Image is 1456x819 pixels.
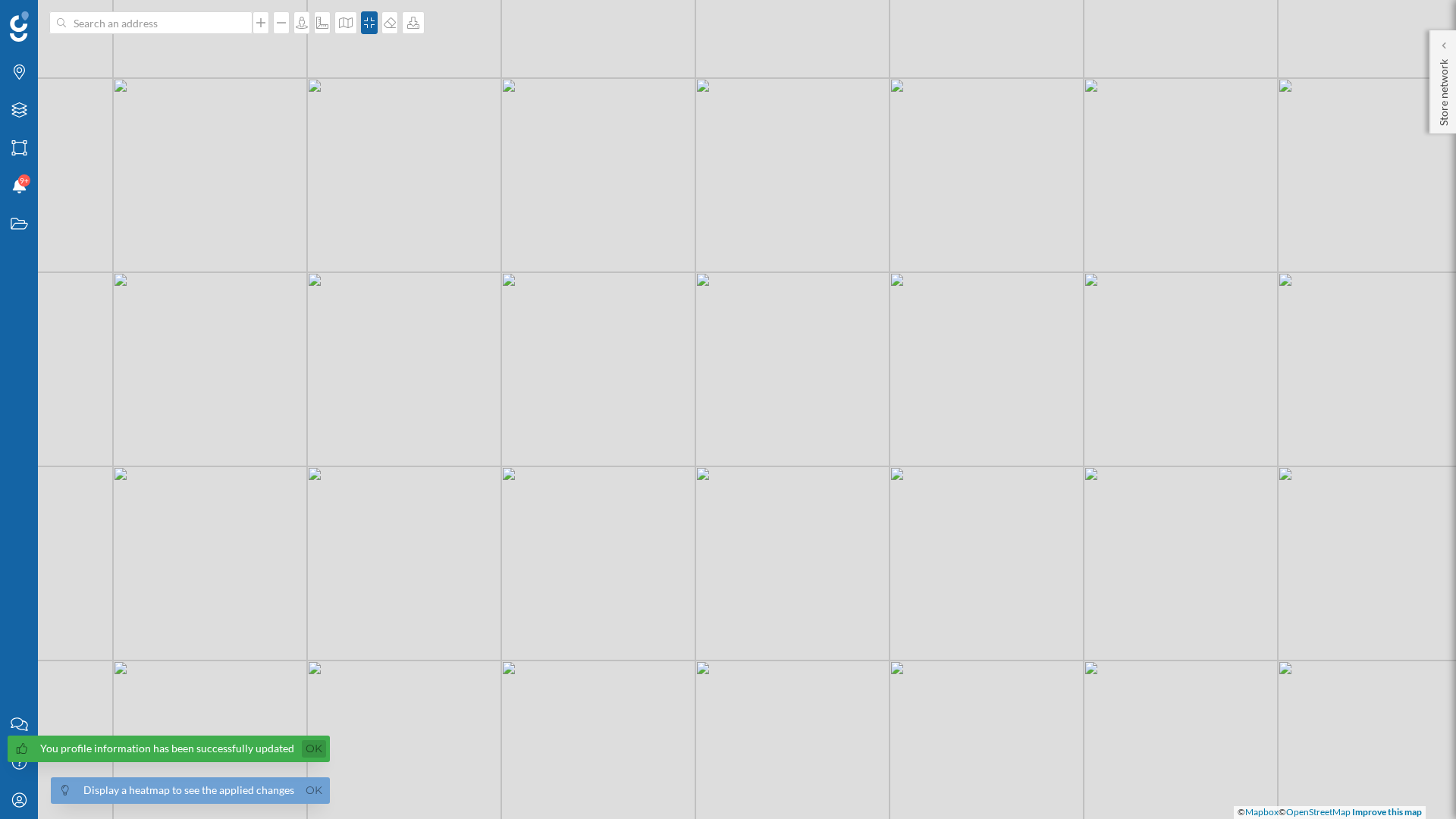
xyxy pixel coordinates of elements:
a: Ok [302,740,326,758]
span: Assistance [30,11,104,24]
img: Geoblink Logo [10,11,29,42]
a: Ok [302,782,326,799]
span: 9+ [20,173,29,188]
div: Display a heatmap to see the applied changes [83,783,294,798]
p: Store network [1436,53,1451,126]
a: Improve this map [1352,806,1422,817]
a: OpenStreetMap [1286,806,1351,817]
a: Mapbox [1245,806,1279,817]
div: You profile information has been successfully updated [40,741,294,756]
div: © © [1234,806,1426,819]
